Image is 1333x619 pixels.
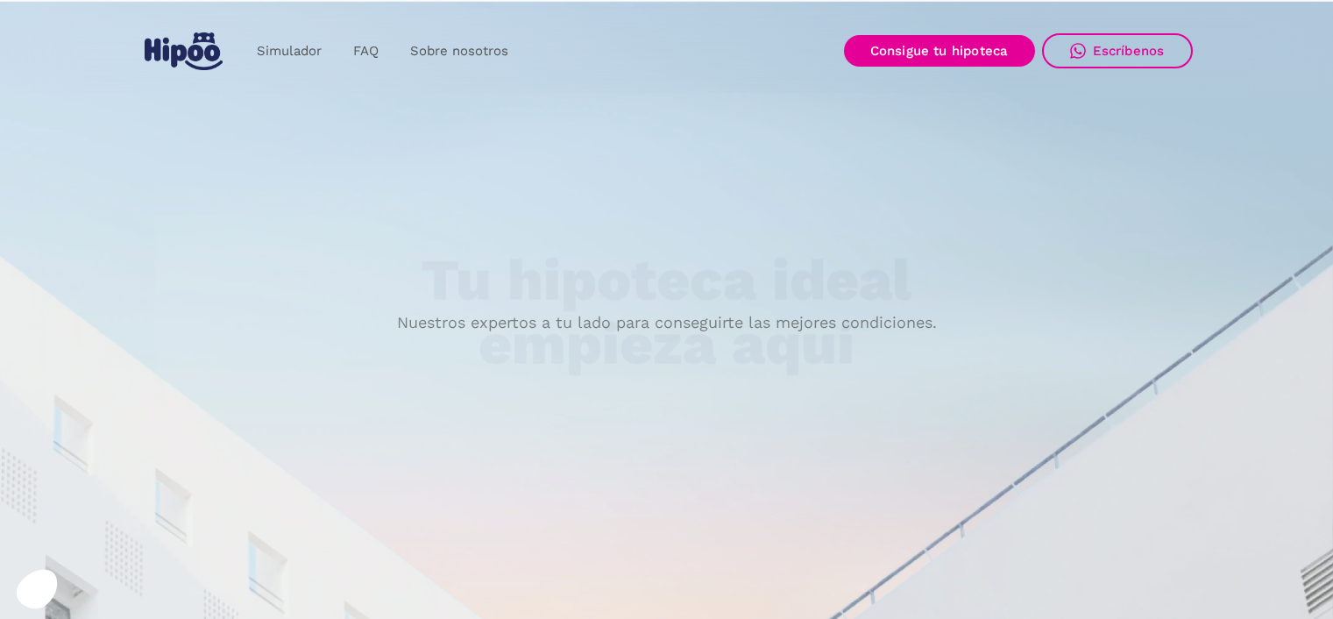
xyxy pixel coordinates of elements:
[241,34,337,68] a: Simulador
[337,34,394,68] a: FAQ
[334,249,998,376] h1: Tu hipoteca ideal empieza aquí
[141,25,227,77] a: home
[394,34,524,68] a: Sobre nosotros
[844,35,1035,67] a: Consigue tu hipoteca
[1042,33,1193,68] a: Escríbenos
[1093,43,1165,59] div: Escríbenos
